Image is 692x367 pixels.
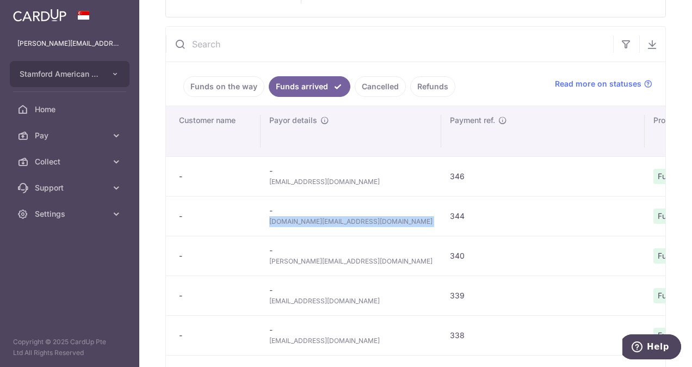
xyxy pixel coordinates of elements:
a: Read more on statuses [555,78,652,89]
span: [DOMAIN_NAME][EMAIL_ADDRESS][DOMAIN_NAME] [269,216,432,227]
td: 346 [441,156,645,196]
div: - [179,250,252,261]
td: - [261,276,441,315]
span: Payment ref. [450,115,495,126]
th: Payment ref. [441,106,645,156]
button: Stamford American International School Pte Ltd [10,61,129,87]
td: - [261,196,441,236]
a: Refunds [410,76,455,97]
td: - [261,315,441,355]
span: Payor details [269,115,317,126]
td: 340 [441,236,645,276]
td: - [261,156,441,196]
span: [EMAIL_ADDRESS][DOMAIN_NAME] [269,176,432,187]
span: Read more on statuses [555,78,641,89]
img: CardUp [13,9,66,22]
span: Collect [35,156,107,167]
span: Support [35,182,107,193]
div: - [179,290,252,301]
span: Stamford American International School Pte Ltd [20,69,100,79]
span: Pay [35,130,107,141]
p: [PERSON_NAME][EMAIL_ADDRESS][PERSON_NAME][DOMAIN_NAME] [17,38,122,49]
a: Cancelled [355,76,406,97]
input: Search [166,27,613,62]
a: Funds arrived [269,76,350,97]
span: [EMAIL_ADDRESS][DOMAIN_NAME] [269,296,432,307]
div: - [179,171,252,182]
div: - [179,330,252,341]
div: - [179,211,252,222]
td: 344 [441,196,645,236]
td: 338 [441,315,645,355]
a: Funds on the way [183,76,264,97]
span: Settings [35,209,107,219]
span: [PERSON_NAME][EMAIL_ADDRESS][DOMAIN_NAME] [269,256,432,267]
td: - [261,236,441,276]
span: Help [24,8,47,17]
iframe: Opens a widget where you can find more information [622,334,681,362]
span: [EMAIL_ADDRESS][DOMAIN_NAME] [269,335,432,346]
span: Home [35,104,107,115]
th: Customer name [166,106,261,156]
td: 339 [441,276,645,315]
th: Payor details [261,106,441,156]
